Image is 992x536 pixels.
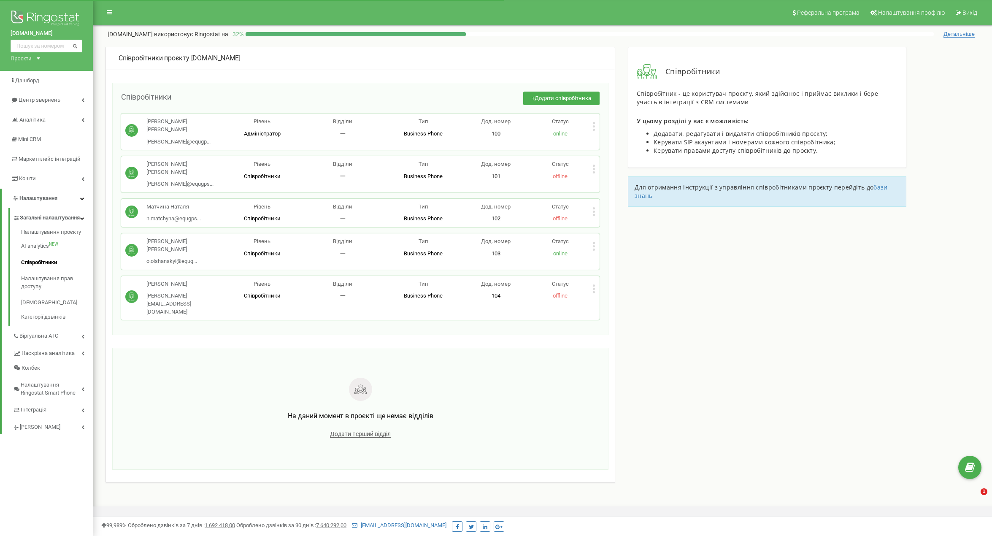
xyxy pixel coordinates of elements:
[943,31,975,38] span: Детальніше
[340,130,346,137] span: 一
[154,31,228,38] span: використовує Ringostat на
[244,215,281,222] span: Співробітники
[481,118,511,125] span: Дод. номер
[11,30,82,38] a: [DOMAIN_NAME]
[13,417,93,435] a: [PERSON_NAME]
[654,130,828,138] span: Додавати, редагувати і видаляти співробітників проєкту;
[19,116,46,123] span: Аналiтика
[21,238,93,254] a: AI analyticsNEW
[464,250,528,258] p: 103
[553,250,568,257] span: online
[330,430,391,438] span: Додати перший відділ
[22,364,40,372] span: Колбек
[333,118,352,125] span: Відділи
[333,238,352,244] span: Відділи
[333,161,352,167] span: Відділи
[21,381,81,397] span: Налаштування Ringostat Smart Phone
[419,161,428,167] span: Тип
[20,214,80,222] span: Загальні налаштування
[254,238,270,244] span: Рівень
[244,130,281,137] span: Адміністратор
[146,203,201,211] p: Матчина Наталя
[981,488,987,495] span: 1
[340,250,346,257] span: 一
[119,54,602,63] div: [DOMAIN_NAME]
[19,156,81,162] span: Маркетплейс інтеграцій
[254,118,270,125] span: Рівень
[22,349,75,357] span: Наскрізна аналітика
[21,254,93,271] a: Співробітники
[254,161,270,167] span: Рівень
[797,9,860,16] span: Реферальна програма
[119,54,189,62] span: Співробітники проєкту
[481,281,511,287] span: Дод. номер
[333,281,352,287] span: Відділи
[146,181,214,187] span: [PERSON_NAME]@equgps...
[464,130,528,138] p: 100
[2,189,93,208] a: Налаштування
[637,117,749,125] span: У цьому розділі у вас є можливість:
[464,215,528,223] p: 102
[13,208,93,225] a: Загальні налаштування
[316,522,346,528] u: 7 640 292,00
[553,215,568,222] span: offline
[552,281,569,287] span: Статус
[963,488,984,509] iframe: Intercom live chat
[340,215,346,222] span: 一
[146,160,222,176] p: [PERSON_NAME] [PERSON_NAME]
[481,161,511,167] span: Дод. номер
[146,292,222,316] p: [PERSON_NAME][EMAIL_ADDRESS][DOMAIN_NAME]
[21,228,93,238] a: Налаштування проєкту
[552,118,569,125] span: Статус
[21,295,93,311] a: [DEMOGRAPHIC_DATA]
[146,138,211,145] span: [PERSON_NAME]@equgp...
[13,344,93,361] a: Наскрізна аналітика
[121,92,171,101] span: Співробітники
[19,97,60,103] span: Центр звернень
[146,215,201,222] span: n.matchyna@equgps...
[404,173,443,179] span: Business Phone
[108,30,228,38] p: [DOMAIN_NAME]
[128,522,235,528] span: Оброблено дзвінків за 7 днів :
[552,161,569,167] span: Статус
[19,332,58,340] span: Віртуальна АТС
[11,54,32,62] div: Проєкти
[419,238,428,244] span: Тип
[13,375,93,400] a: Налаштування Ringostat Smart Phone
[340,173,346,179] span: 一
[637,89,878,106] span: Співробітник - це користувач проєкту, який здійснює і приймає виклики і бере участь в інтеграції ...
[18,136,41,142] span: Mini CRM
[20,423,60,431] span: [PERSON_NAME]
[15,77,39,84] span: Дашборд
[228,30,246,38] p: 32 %
[464,292,528,300] p: 104
[244,250,281,257] span: Співробітники
[146,118,222,133] p: [PERSON_NAME] [PERSON_NAME]
[654,138,835,146] span: Керувати SIP акаунтами і номерами кожного співробітника;
[101,522,127,528] span: 99,989%
[146,258,197,264] span: o.olshanskyi@equg...
[553,292,568,299] span: offline
[205,522,235,528] u: 1 692 418,00
[404,250,443,257] span: Business Phone
[635,183,887,200] a: бази знань
[146,280,222,288] p: [PERSON_NAME]
[352,522,446,528] a: [EMAIL_ADDRESS][DOMAIN_NAME]
[236,522,346,528] span: Оброблено дзвінків за 30 днів :
[464,173,528,181] p: 101
[288,412,433,420] span: На даний момент в проєкті ще немає відділів
[340,292,346,299] span: 一
[481,203,511,210] span: Дод. номер
[19,175,36,181] span: Кошти
[19,195,57,201] span: Налаштування
[146,238,222,253] p: [PERSON_NAME] [PERSON_NAME]
[552,203,569,210] span: Статус
[878,9,945,16] span: Налаштування профілю
[21,311,93,321] a: Категорії дзвінків
[553,173,568,179] span: offline
[404,292,443,299] span: Business Phone
[254,203,270,210] span: Рівень
[13,400,93,417] a: Інтеграція
[11,40,82,52] input: Пошук за номером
